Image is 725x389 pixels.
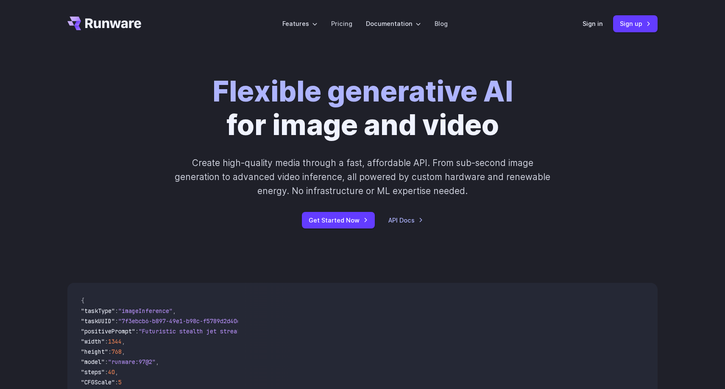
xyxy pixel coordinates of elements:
[81,358,105,366] span: "model"
[118,307,173,315] span: "imageInference"
[139,327,447,335] span: "Futuristic stealth jet streaking through a neon-lit cityscape with glowing purple exhaust"
[105,358,108,366] span: :
[81,338,105,345] span: "width"
[81,378,115,386] span: "CFGScale"
[212,75,513,142] h1: for image and video
[122,338,125,345] span: ,
[108,348,112,355] span: :
[174,156,552,198] p: Create high-quality media through a fast, affordable API. From sub-second image generation to adv...
[81,307,115,315] span: "taskType"
[81,348,108,355] span: "height"
[108,368,115,376] span: 40
[282,19,318,28] label: Features
[118,317,247,325] span: "7f3ebcb6-b897-49e1-b98c-f5789d2d40d7"
[388,215,423,225] a: API Docs
[115,368,118,376] span: ,
[331,19,352,28] a: Pricing
[108,338,122,345] span: 1344
[108,358,156,366] span: "runware:97@2"
[105,338,108,345] span: :
[81,317,115,325] span: "taskUUID"
[173,307,176,315] span: ,
[583,19,603,28] a: Sign in
[105,368,108,376] span: :
[118,378,122,386] span: 5
[115,307,118,315] span: :
[156,358,159,366] span: ,
[366,19,421,28] label: Documentation
[81,327,135,335] span: "positivePrompt"
[613,15,658,32] a: Sign up
[135,327,139,335] span: :
[81,368,105,376] span: "steps"
[81,297,84,304] span: {
[122,348,125,355] span: ,
[212,74,513,108] strong: Flexible generative AI
[302,212,375,228] a: Get Started Now
[115,317,118,325] span: :
[112,348,122,355] span: 768
[115,378,118,386] span: :
[67,17,141,30] a: Go to /
[435,19,448,28] a: Blog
